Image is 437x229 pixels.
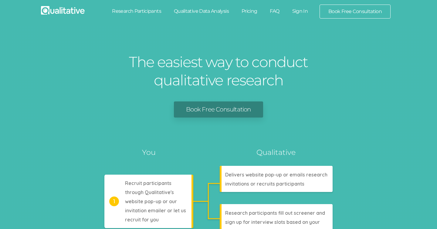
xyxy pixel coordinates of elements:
a: Book Free Consultation [174,101,263,118]
a: Research Participants [106,5,168,18]
tspan: Delivers website pop-up or emails research [225,172,327,178]
a: Qualitative Data Analysis [168,5,235,18]
tspan: Qualitative [256,148,296,157]
a: Book Free Consultation [320,5,390,18]
a: Sign In [286,5,314,18]
a: Pricing [235,5,264,18]
h1: The easiest way to conduct qualitative research [127,53,310,89]
tspan: Recruit participants [125,180,171,186]
tspan: You [142,148,156,157]
tspan: recruit for you [125,217,159,223]
a: FAQ [263,5,286,18]
tspan: through Qualitative's [125,189,174,195]
tspan: sign up for interview slots based on your [225,219,320,225]
tspan: invitations or recruits participants [225,181,304,187]
tspan: website pop-up or our [125,198,177,204]
img: Qualitative [41,6,85,15]
tspan: invitation emailer or let us [125,207,186,214]
tspan: Research participants fill out screener and [225,210,325,216]
tspan: 1 [113,198,115,205]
